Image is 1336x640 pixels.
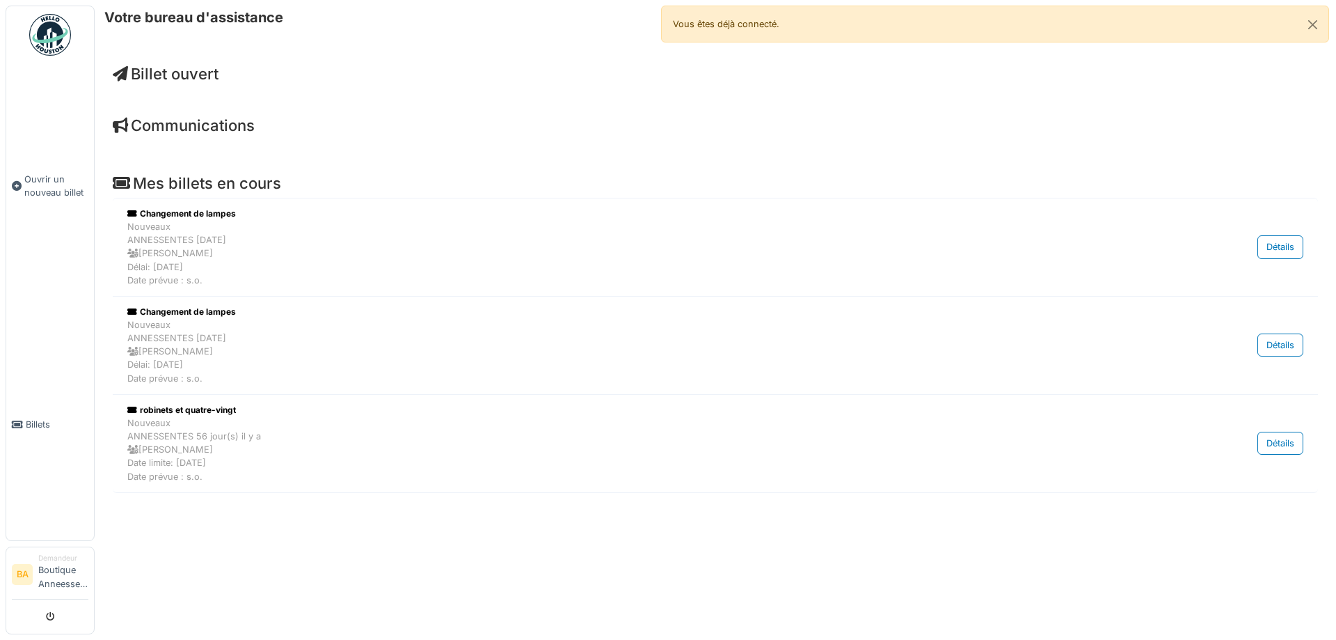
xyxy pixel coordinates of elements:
[127,220,1132,287] div: Nouveaux ANNESSENTES [DATE] [PERSON_NAME] Délai: [DATE] Date prévue : s.o.
[1297,6,1328,43] button: Fermer
[113,174,1318,192] h4: Mes billets en cours
[6,309,94,540] a: Billets
[38,553,88,596] li: Boutique Anneessens
[1257,432,1303,455] div: Détails
[38,553,88,563] div: Demandeur
[113,65,218,83] a: Billet ouvert
[127,306,1132,318] div: Changement de lampes
[12,553,88,600] a: BA DemandeurBoutique Anneessens
[26,418,88,431] span: Billets
[29,14,71,56] img: Badge_color-CXgf-gQk.svg
[6,63,94,309] a: Ouvrir un nouveau billet
[127,318,1132,385] div: Nouveaux ANNESSENTES [DATE] [PERSON_NAME] Délai: [DATE] Date prévue : s.o.
[1257,235,1303,258] div: Détails
[127,208,1132,220] div: Changement de lampes
[124,302,1307,389] a: Changement de lampes NouveauxANNESSENTES [DATE] [PERSON_NAME]Délai: [DATE]Date prévue : s.o. Détails
[104,9,283,26] h6: Votre bureau d'assistance
[661,6,1329,42] div: Vous êtes déjà connecté.
[127,404,1132,416] div: robinets et quatre-vingt
[1257,334,1303,357] div: Détails
[24,173,88,199] span: Ouvrir un nouveau billet
[12,564,33,585] li: BA
[113,116,1318,134] h4: Communications
[124,204,1307,290] a: Changement de lampes NouveauxANNESSENTES [DATE] [PERSON_NAME]Délai: [DATE]Date prévue : s.o. Détails
[127,416,1132,483] div: Nouveaux ANNESSENTES 56 jour(s) il y a [PERSON_NAME] Date limite: [DATE] Date prévue : s.o.
[124,400,1307,487] a: robinets et quatre-vingt NouveauxANNESSENTES 56 jour(s) il y a [PERSON_NAME]Date limite: [DATE]Da...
